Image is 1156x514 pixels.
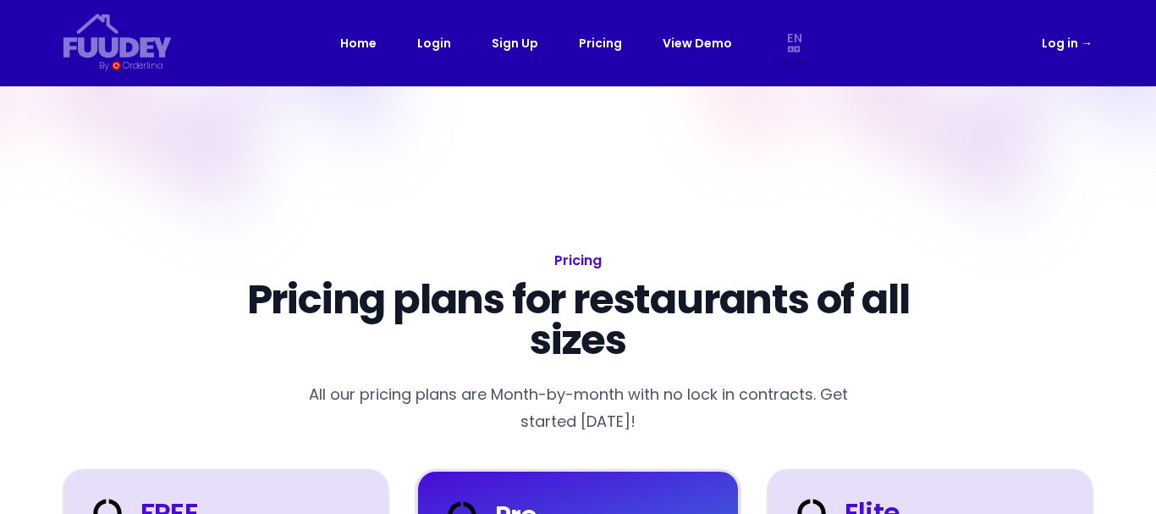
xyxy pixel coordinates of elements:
p: All our pricing plans are Month-by-month with no lock in contracts. Get started [DATE]! [294,381,862,435]
div: Orderlina [123,58,162,73]
a: Sign Up [492,33,538,53]
h1: Pricing [199,249,957,273]
p: Pricing plans for restaurants of all sizes [199,279,957,361]
div: By [99,58,108,73]
a: Log in [1042,33,1093,53]
a: View Demo [663,33,732,53]
a: Login [417,33,451,53]
a: Home [340,33,377,53]
a: Pricing [579,33,622,53]
span: → [1081,35,1093,52]
svg: {/* Added fill="currentColor" here */} {/* This rectangle defines the background. Its explicit fi... [63,14,172,58]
